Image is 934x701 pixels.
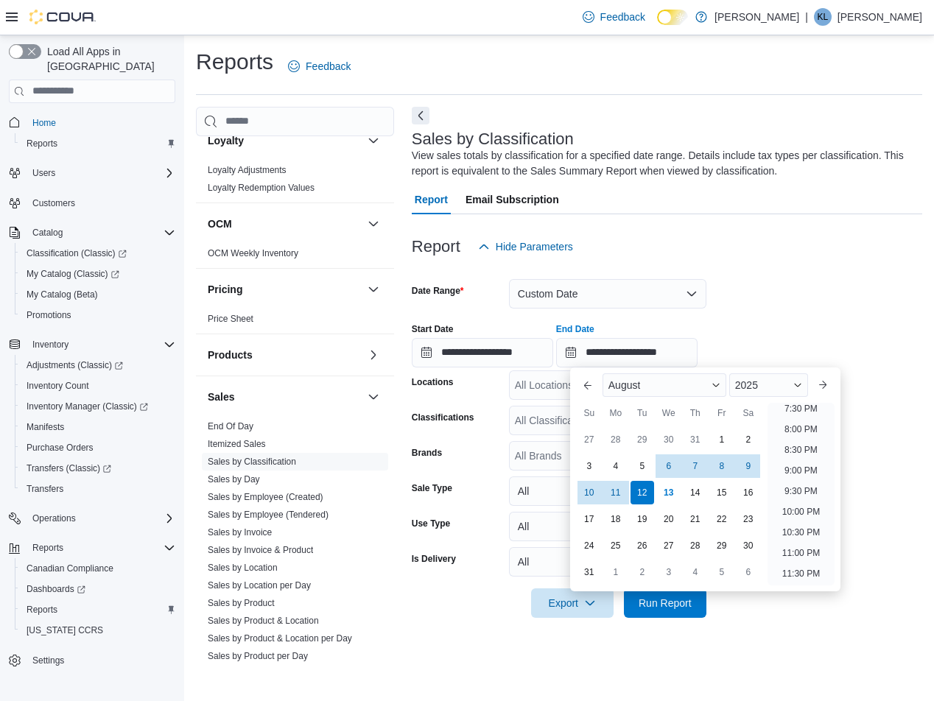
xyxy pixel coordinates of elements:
[838,8,922,26] p: [PERSON_NAME]
[509,547,706,577] button: All
[805,8,808,26] p: |
[27,651,175,669] span: Settings
[27,164,61,182] button: Users
[15,376,181,396] button: Inventory Count
[15,437,181,458] button: Purchase Orders
[818,8,829,26] span: KL
[21,377,95,395] a: Inventory Count
[735,379,758,391] span: 2025
[509,279,706,309] button: Custom Date
[577,428,601,451] div: day-27
[412,447,442,459] label: Brands
[509,476,706,506] button: All
[208,633,352,644] a: Sales by Product & Location per Day
[208,216,232,231] h3: OCM
[208,510,329,520] a: Sales by Employee (Tendered)
[577,560,601,584] div: day-31
[684,454,707,478] div: day-7
[208,509,329,521] span: Sales by Employee (Tendered)
[21,601,63,619] a: Reports
[29,10,96,24] img: Cova
[604,401,628,425] div: Mo
[208,313,253,325] span: Price Sheet
[415,185,448,214] span: Report
[15,458,181,479] a: Transfers (Classic)
[657,428,681,451] div: day-30
[21,377,175,395] span: Inventory Count
[208,580,311,591] span: Sales by Location per Day
[21,580,175,598] span: Dashboards
[21,398,175,415] span: Inventory Manager (Classic)
[604,481,628,504] div: day-11
[21,459,117,477] a: Transfers (Classic)
[779,482,824,500] li: 9:30 PM
[737,428,760,451] div: day-2
[365,281,382,298] button: Pricing
[41,44,175,74] span: Load All Apps in [GEOGRAPHIC_DATA]
[208,527,272,538] a: Sales by Invoice
[27,268,119,280] span: My Catalog (Classic)
[21,265,125,283] a: My Catalog (Classic)
[496,239,573,254] span: Hide Parameters
[15,284,181,305] button: My Catalog (Beta)
[729,373,808,397] div: Button. Open the year selector. 2025 is currently selected.
[32,227,63,239] span: Catalog
[710,534,734,557] div: day-29
[603,373,726,397] div: Button. Open the month selector. August is currently selected.
[604,454,628,478] div: day-4
[32,512,76,524] span: Operations
[412,412,474,423] label: Classifications
[631,428,654,451] div: day-29
[208,164,287,176] span: Loyalty Adjustments
[776,565,826,582] li: 11:30 PM
[657,25,658,26] span: Dark Mode
[737,560,760,584] div: day-6
[208,563,278,573] a: Sales by Location
[208,473,260,485] span: Sales by Day
[15,620,181,641] button: [US_STATE] CCRS
[27,224,175,242] span: Catalog
[208,580,311,591] a: Sales by Location per Day
[21,286,175,303] span: My Catalog (Beta)
[3,538,181,558] button: Reports
[412,518,450,529] label: Use Type
[208,248,298,258] a: OCM Weekly Inventory
[27,604,57,616] span: Reports
[27,309,71,321] span: Promotions
[208,183,315,193] a: Loyalty Redemption Values
[15,579,181,599] a: Dashboards
[208,650,308,662] span: Sales by Product per Day
[15,305,181,325] button: Promotions
[21,135,175,152] span: Reports
[639,596,692,610] span: Run Report
[21,356,129,374] a: Adjustments (Classic)
[3,163,181,183] button: Users
[365,215,382,233] button: OCM
[540,588,605,618] span: Export
[27,483,63,495] span: Transfers
[208,598,275,608] a: Sales by Product
[21,480,69,498] a: Transfers
[737,507,760,531] div: day-23
[684,481,707,504] div: day-14
[208,421,253,431] a: End Of Day
[21,286,104,303] a: My Catalog (Beta)
[412,553,456,565] label: Is Delivery
[779,400,824,418] li: 7:30 PM
[21,418,70,436] a: Manifests
[32,167,55,179] span: Users
[811,373,835,397] button: Next month
[714,8,799,26] p: [PERSON_NAME]
[710,428,734,451] div: day-1
[624,588,706,618] button: Run Report
[208,492,323,502] a: Sales by Employee (Created)
[509,512,706,541] button: All
[365,388,382,406] button: Sales
[27,113,175,132] span: Home
[208,457,296,467] a: Sales by Classification
[577,481,601,504] div: day-10
[208,133,244,148] h3: Loyalty
[21,306,175,324] span: Promotions
[3,334,181,355] button: Inventory
[27,336,74,353] button: Inventory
